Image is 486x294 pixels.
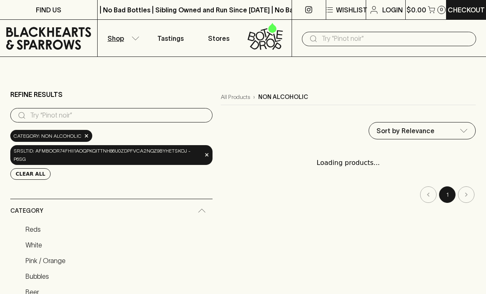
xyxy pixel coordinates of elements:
p: Wishlist [336,5,367,15]
a: Bubbles [22,269,213,283]
a: Pink / Orange [22,254,213,268]
span: Category: non alcoholic [14,132,82,140]
p: Tastings [157,33,184,43]
span: Category [10,206,43,216]
button: Clear All [10,168,51,180]
a: Tastings [146,20,195,56]
p: › [253,93,255,101]
a: All Products [221,93,250,101]
input: Try "Pinot noir" [322,32,470,45]
span: × [204,151,209,159]
div: Category [10,199,213,223]
p: 0 [440,7,443,12]
p: Sort by Relevance [376,126,435,136]
span: srsltid: AfmBOor74FhiI1aoQpKQITTNH86u0ZdPFvca2NQz9BYheTSkOj -p6Sg [14,147,202,163]
p: Login [382,5,403,15]
span: × [84,132,89,140]
p: $0.00 [407,5,426,15]
p: Checkout [448,5,485,15]
button: page 1 [439,186,456,203]
p: non alcoholic [258,93,308,101]
p: Shop [107,33,124,43]
input: Try “Pinot noir” [30,109,206,122]
div: Loading products... [221,150,476,176]
p: FIND US [36,5,61,15]
a: White [22,238,213,252]
div: Sort by Relevance [369,122,475,139]
p: Stores [208,33,229,43]
p: Refine Results [10,89,63,99]
a: Reds [22,222,213,236]
a: Stores [195,20,243,56]
nav: pagination navigation [221,186,476,203]
button: Shop [98,20,146,56]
